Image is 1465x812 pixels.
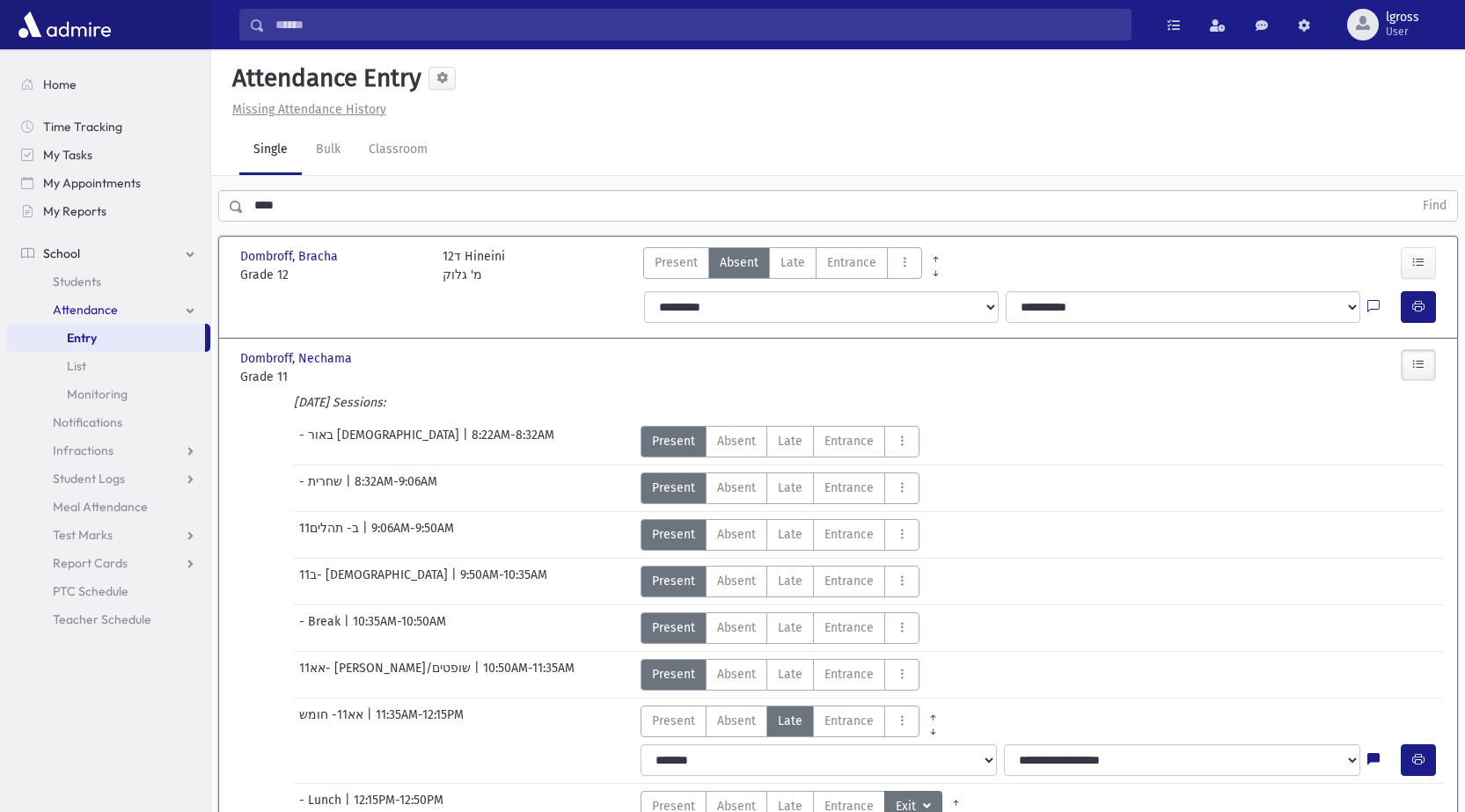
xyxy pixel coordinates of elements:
[7,70,210,99] a: Home
[53,555,128,571] span: Report Cards
[239,126,302,175] a: Single
[353,612,446,644] span: 10:35AM-10:50AM
[655,253,698,272] span: Present
[717,525,756,544] span: Absent
[344,612,353,644] span: |
[14,7,115,42] img: AdmirePro
[641,612,919,644] div: AttTypes
[460,566,547,597] span: 9:50AM-10:35AM
[43,147,92,163] span: My Tasks
[641,472,919,504] div: AttTypes
[7,521,210,549] a: Test Marks
[778,618,802,637] span: Late
[474,659,483,691] span: |
[371,519,454,551] span: 9:06AM-9:50AM
[265,9,1131,40] input: Search
[824,432,874,450] span: Entrance
[7,549,210,577] a: Report Cards
[463,426,472,457] span: |
[7,267,210,296] a: Students
[355,472,437,504] span: 8:32AM-9:06AM
[7,352,210,380] a: List
[294,395,385,410] i: [DATE] Sessions:
[778,479,802,497] span: Late
[641,519,919,551] div: AttTypes
[778,712,802,730] span: Late
[53,583,128,599] span: PTC Schedule
[67,330,97,346] span: Entry
[717,712,756,730] span: Absent
[780,253,805,272] span: Late
[232,102,386,117] u: Missing Attendance History
[643,247,922,284] div: AttTypes
[7,197,210,225] a: My Reports
[641,706,947,737] div: AttTypes
[7,296,210,324] a: Attendance
[652,525,695,544] span: Present
[53,414,122,430] span: Notifications
[652,712,695,730] span: Present
[717,432,756,450] span: Absent
[43,77,77,92] span: Home
[7,493,210,521] a: Meal Attendance
[717,618,756,637] span: Absent
[7,465,210,493] a: Student Logs
[7,577,210,605] a: PTC Schedule
[652,618,695,637] span: Present
[43,119,122,135] span: Time Tracking
[717,479,756,497] span: Absent
[1386,25,1419,39] span: User
[7,113,210,141] a: Time Tracking
[824,572,874,590] span: Entrance
[43,245,80,261] span: School
[367,706,376,737] span: |
[53,471,125,486] span: Student Logs
[824,712,874,730] span: Entrance
[53,302,118,318] span: Attendance
[225,63,421,93] h5: Attendance Entry
[7,408,210,436] a: Notifications
[299,706,367,737] span: אא11- חומש
[299,519,363,551] span: 11ב- תהלים
[240,349,355,368] span: Dombroff, Nechama
[717,572,756,590] span: Absent
[641,659,919,691] div: AttTypes
[7,436,210,465] a: Infractions
[7,169,210,197] a: My Appointments
[778,665,802,684] span: Late
[43,203,106,219] span: My Reports
[7,380,210,408] a: Monitoring
[67,358,86,374] span: List
[299,612,344,644] span: - Break
[824,479,874,497] span: Entrance
[1386,11,1419,25] span: lgross
[778,525,802,544] span: Late
[652,665,695,684] span: Present
[346,472,355,504] span: |
[472,426,554,457] span: 8:22AM-8:32AM
[7,239,210,267] a: School
[240,247,341,266] span: Dombroff, Bracha
[53,499,148,515] span: Meal Attendance
[53,611,151,627] span: Teacher Schedule
[299,659,474,691] span: אא11- [PERSON_NAME]/שופטים
[355,126,442,175] a: Classroom
[299,426,463,457] span: - באור [DEMOGRAPHIC_DATA]
[376,706,464,737] span: 11:35AM-12:15PM
[240,266,425,284] span: Grade 12
[778,432,802,450] span: Late
[451,566,460,597] span: |
[43,175,141,191] span: My Appointments
[53,527,113,543] span: Test Marks
[717,665,756,684] span: Absent
[652,572,695,590] span: Present
[302,126,355,175] a: Bulk
[827,253,876,272] span: Entrance
[7,605,210,633] a: Teacher Schedule
[240,368,425,386] span: Grade 11
[778,572,802,590] span: Late
[299,472,346,504] span: - שחרית
[824,525,874,544] span: Entrance
[53,274,101,289] span: Students
[824,618,874,637] span: Entrance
